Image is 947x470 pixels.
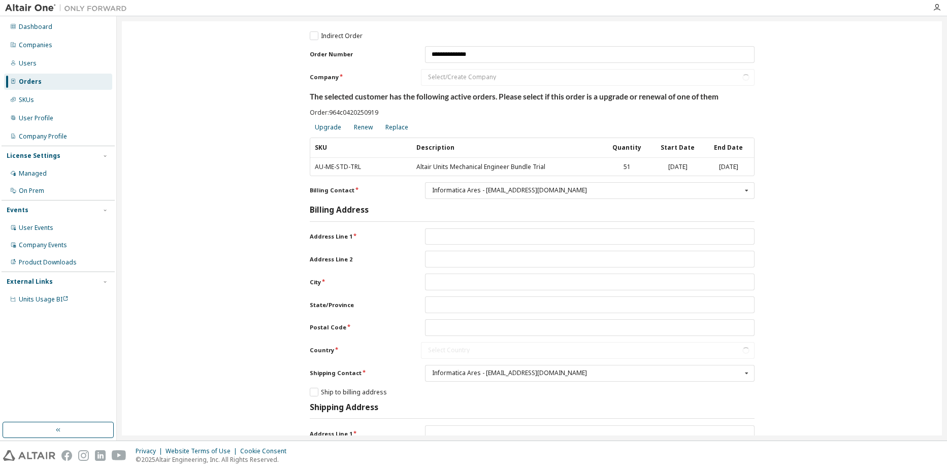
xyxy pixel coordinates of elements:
[310,255,408,263] label: Address Line 2
[310,73,404,81] label: Company
[19,114,53,122] div: User Profile
[19,96,34,104] div: SKUs
[19,41,52,49] div: Companies
[412,138,602,158] th: Description
[349,119,378,135] a: Renew
[425,228,755,245] input: Address Line 1
[432,370,741,376] div: Informatica Ares - [EMAIL_ADDRESS][DOMAIN_NAME]
[3,450,55,461] img: altair_logo.svg
[7,152,60,160] div: License Settings
[310,186,408,194] label: Billing Contact
[425,296,755,313] input: State/Province
[310,108,755,117] p: Order: 964c0420250919
[425,319,755,336] input: Postal Code
[310,158,412,176] td: AU-ME-STD-TRL
[425,274,755,290] input: City
[652,158,703,176] td: [DATE]
[425,182,755,199] div: Billing Contact
[240,447,292,455] div: Cookie Consent
[310,31,363,40] label: Indirect Order
[19,78,42,86] div: Orders
[136,455,292,464] p: © 2025 Altair Engineering, Inc. All Rights Reserved.
[602,138,652,158] th: Quantity
[112,450,126,461] img: youtube.svg
[19,224,53,232] div: User Events
[380,119,413,135] a: Replace
[425,251,755,267] input: Address Line 2
[310,323,408,331] label: Postal Code
[19,187,44,195] div: On Prem
[703,138,754,158] th: End Date
[7,278,53,286] div: External Links
[7,206,28,214] div: Events
[310,50,408,58] label: Order Number
[19,295,69,304] span: Units Usage BI
[310,92,755,102] h3: The selected customer has the following active orders. Please select if this order is a upgrade o...
[166,447,240,455] div: Website Terms of Use
[310,388,387,396] label: Ship to billing address
[703,158,754,176] td: [DATE]
[310,402,378,413] h3: Shipping Address
[425,425,755,442] input: Address Line 1
[19,59,37,68] div: Users
[310,119,346,135] a: Upgrade
[425,365,755,382] div: Shipping Contact
[602,158,652,176] td: 51
[412,158,602,176] td: Altair Units Mechanical Engineer Bundle Trial
[5,3,132,13] img: Altair One
[310,205,369,215] h3: Billing Address
[310,301,408,309] label: State/Province
[19,241,67,249] div: Company Events
[61,450,72,461] img: facebook.svg
[19,23,52,31] div: Dashboard
[19,170,47,178] div: Managed
[310,369,408,377] label: Shipping Contact
[78,450,89,461] img: instagram.svg
[19,132,67,141] div: Company Profile
[310,430,408,438] label: Address Line 1
[310,278,408,286] label: City
[136,447,166,455] div: Privacy
[19,258,77,266] div: Product Downloads
[95,450,106,461] img: linkedin.svg
[310,232,408,241] label: Address Line 1
[310,138,412,158] th: SKU
[310,346,404,354] label: Country
[432,187,741,193] div: Informatica Ares - [EMAIL_ADDRESS][DOMAIN_NAME]
[652,138,703,158] th: Start Date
